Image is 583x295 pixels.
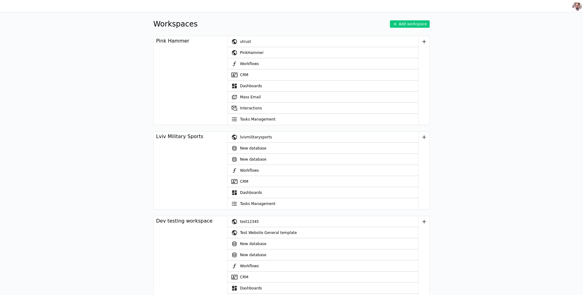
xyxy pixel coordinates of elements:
[228,103,418,114] a: Interactions
[156,37,189,45] div: Pink Hammer
[228,165,418,176] a: Workflows
[240,36,418,47] div: utrust
[228,154,418,165] a: New database
[228,36,418,47] a: utrust
[153,18,198,30] h1: Workspaces
[228,260,418,272] a: Workflows
[228,132,418,143] a: lvivmilitarysports
[573,1,582,12] img: 1611404642663-DSC_1169-po-%D1%81cropped.jpg
[228,92,418,103] a: Mass Email
[228,80,418,92] a: Dashboards
[228,198,418,209] a: Tasks Management
[228,272,418,283] a: CRM
[228,143,418,154] a: New database
[240,47,418,58] div: PinkHammer
[228,58,418,69] a: Workflows
[228,216,418,227] a: test12345
[228,69,418,80] a: CRM
[240,216,418,227] div: test12345
[228,114,418,125] a: Tasks Management
[156,133,203,140] div: Lviv Military Sports
[228,187,418,198] a: Dashboards
[228,47,418,58] a: PinkHammer
[228,238,418,249] a: New database
[240,227,418,238] div: Test Website General template
[240,132,418,143] div: lvivmilitarysports
[228,283,418,294] a: Dashboards
[156,217,213,225] div: Dev testing workspace
[228,176,418,187] a: CRM
[228,249,418,260] a: New database
[390,20,430,28] button: Add workspace
[228,227,418,238] a: Test Website General template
